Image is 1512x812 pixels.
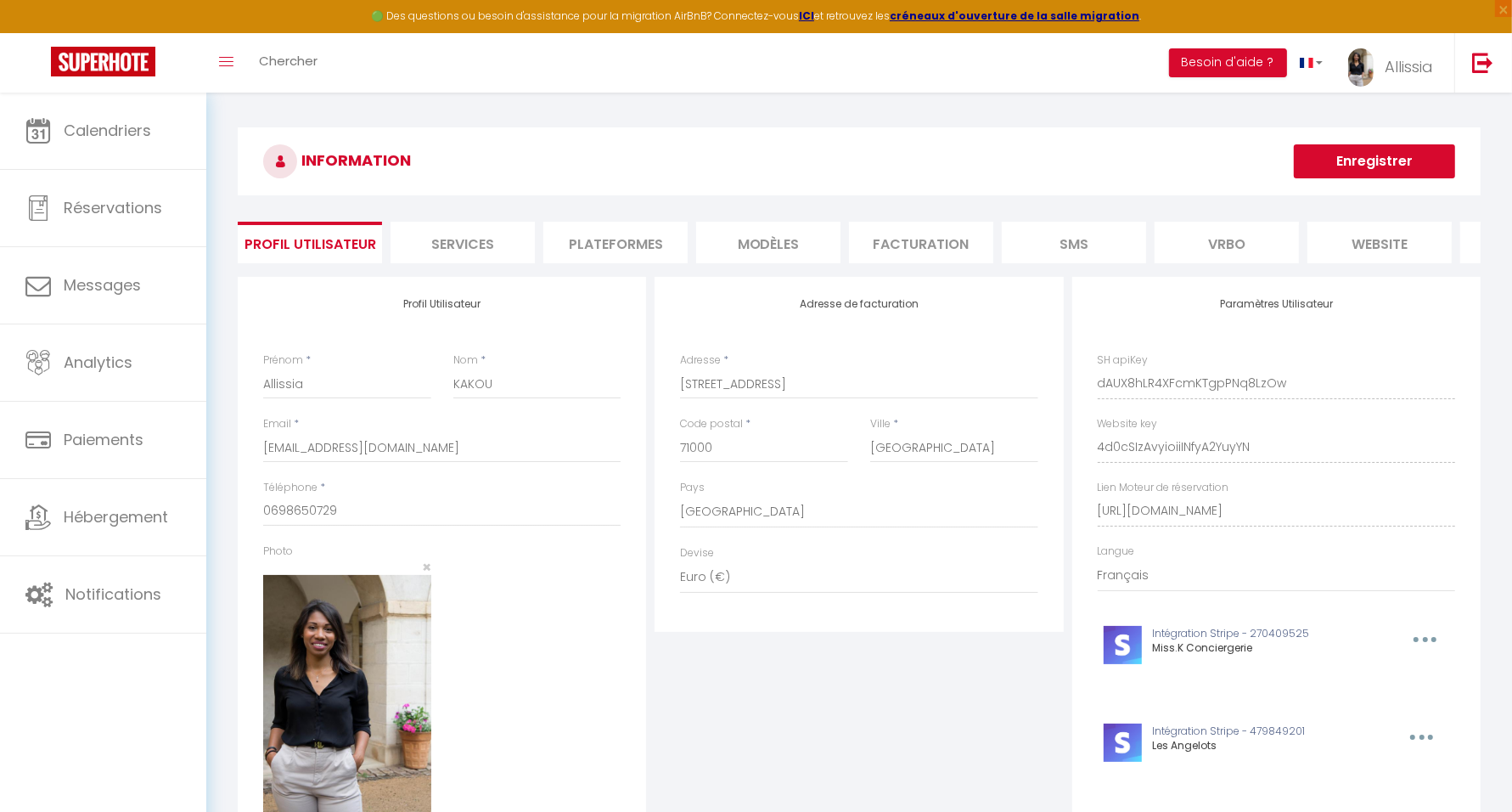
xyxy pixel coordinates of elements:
[1098,352,1149,369] label: SH apiKey
[238,127,1481,195] h3: INFORMATION
[680,352,721,369] label: Adresse
[890,8,1139,23] a: créneaux d'ouverture de la salle migration
[1153,626,1374,642] p: Intégration Stripe - 270409525
[1098,544,1135,560] label: Langue
[1385,56,1433,77] span: Allissia
[1307,222,1452,263] li: website
[64,352,132,373] span: Analytics
[263,416,291,432] label: Email
[1002,222,1146,263] li: SMS
[1104,626,1142,664] img: stripe-logo.jpeg
[453,352,478,369] label: Nom
[1169,48,1287,77] button: Besoin d'aide ?
[680,480,705,496] label: Pays
[64,274,141,296] span: Messages
[680,298,1037,310] h4: Adresse de facturation
[1104,724,1142,762] img: stripe-logo.jpeg
[14,7,65,58] button: Ouvrir le widget de chat LiveChat
[1294,144,1455,178] button: Enregistrer
[65,584,161,605] span: Notifications
[246,33,330,93] a: Chercher
[1098,298,1455,310] h4: Paramètres Utilisateur
[1098,416,1158,432] label: Website key
[64,120,151,141] span: Calendriers
[1472,52,1493,73] img: logout
[680,545,714,561] label: Devise
[1153,738,1217,753] span: Les Angelots
[422,556,431,578] span: ×
[870,416,891,432] label: Ville
[238,222,382,263] li: Profil Utilisateur
[1153,724,1371,740] p: Intégration Stripe - 479849201
[1155,222,1299,263] li: Vrbo
[849,222,993,263] li: Facturation
[1348,48,1374,87] img: ...
[422,560,431,575] button: Close
[64,429,143,450] span: Paiements
[1098,480,1229,496] label: Lien Moteur de réservation
[51,47,155,76] img: Super Booking
[64,197,162,218] span: Réservations
[680,416,743,432] label: Code postal
[799,8,814,23] a: ICI
[696,222,840,263] li: MODÈLES
[543,222,688,263] li: Plateformes
[391,222,535,263] li: Services
[1335,33,1454,93] a: ... Allissia
[263,352,303,369] label: Prénom
[263,480,318,496] label: Téléphone
[1153,640,1253,655] span: Miss.K Conciergerie
[263,544,293,560] label: Photo
[263,298,621,310] h4: Profil Utilisateur
[259,52,318,70] span: Chercher
[64,506,168,527] span: Hébergement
